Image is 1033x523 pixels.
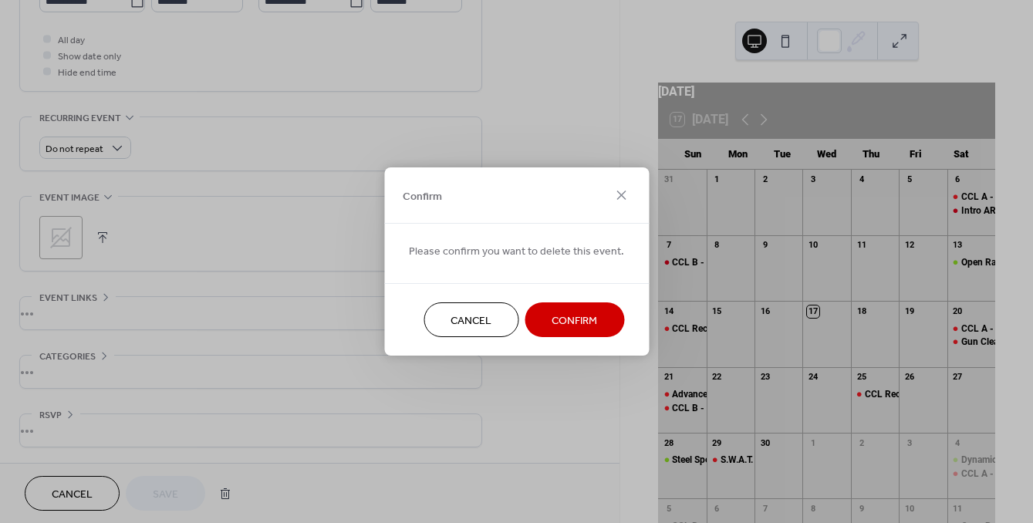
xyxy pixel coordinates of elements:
[525,302,624,337] button: Confirm
[451,313,491,329] span: Cancel
[403,188,442,204] span: Confirm
[552,313,597,329] span: Confirm
[424,302,518,337] button: Cancel
[409,244,624,260] span: Please confirm you want to delete this event.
